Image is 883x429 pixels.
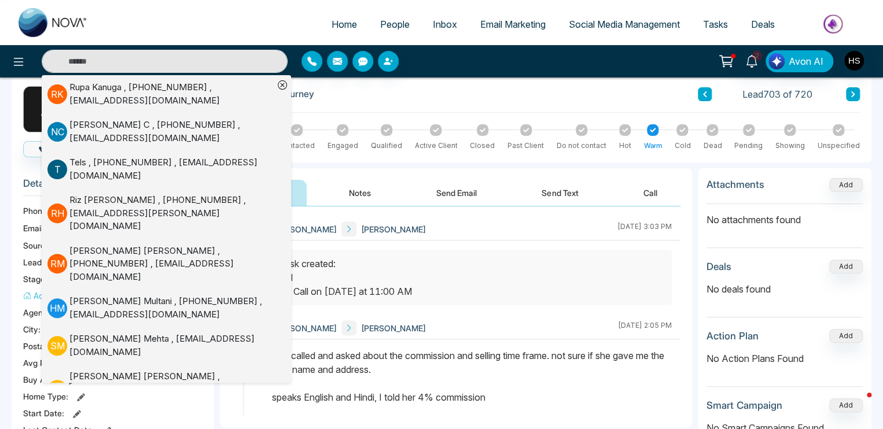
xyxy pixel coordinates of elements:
div: Warm [644,140,662,151]
p: R H [47,204,67,223]
span: Postal Code : [23,340,71,352]
span: Email: [23,222,45,234]
a: Home [320,13,369,35]
p: R M [47,254,67,273]
div: Tels , [PHONE_NUMBER] , [EMAIL_ADDRESS][DOMAIN_NAME] [69,156,274,182]
span: City : [23,323,41,335]
p: No deals found [707,282,863,296]
span: Source: [23,239,52,252]
div: Riz [PERSON_NAME] , [PHONE_NUMBER] , [EMAIL_ADDRESS][PERSON_NAME][DOMAIN_NAME] [69,194,274,233]
p: S T [47,380,67,400]
img: Nova CRM Logo [19,8,88,37]
img: Market-place.gif [792,11,876,37]
div: Pending [734,140,763,151]
div: Showing [775,140,805,151]
span: Tasks [703,19,728,30]
div: [PERSON_NAME] [PERSON_NAME] , [PHONE_NUMBER] , [EMAIL_ADDRESS][DOMAIN_NAME] [69,370,274,409]
p: T [47,160,67,179]
a: Inbox [421,13,469,35]
div: [PERSON_NAME] Mehta , [EMAIL_ADDRESS][DOMAIN_NAME] [69,332,274,358]
h3: Deals [707,261,731,272]
div: Past Client [507,140,544,151]
button: Notes [326,180,394,206]
span: Lead 703 of 720 [742,87,812,101]
span: Stage: [23,273,47,285]
span: Start Date : [23,407,64,419]
span: Inbox [433,19,457,30]
iframe: Intercom live chat [844,390,871,417]
button: Send Email [413,180,500,206]
span: Buy Area : [23,373,60,386]
div: [DATE] 2:05 PM [618,320,672,335]
img: User Avatar [844,51,864,71]
button: Add [829,178,863,192]
p: S M [47,336,67,356]
span: [PERSON_NAME] [272,223,337,235]
div: Dead [703,140,722,151]
h3: Smart Campaign [707,400,782,411]
p: N C [47,122,67,142]
div: Engaged [328,140,358,151]
p: No attachments found [707,204,863,227]
div: Do not contact [557,140,606,151]
a: Deals [739,13,786,35]
span: [PERSON_NAME] [361,223,426,235]
span: Avg Property Price : [23,357,96,369]
div: Rupa Kanuga , [PHONE_NUMBER] , [EMAIL_ADDRESS][DOMAIN_NAME] [69,81,274,107]
button: Send Text [518,180,601,206]
div: [PERSON_NAME] [PERSON_NAME] , [PHONE_NUMBER] , [EMAIL_ADDRESS][DOMAIN_NAME] [69,245,274,284]
img: Lead Flow [768,53,785,69]
div: Unspecified [818,140,860,151]
span: Agent: [23,306,48,319]
span: Avon AI [789,54,823,68]
button: Call [23,141,79,157]
div: Qualified [371,140,402,151]
p: H M [47,298,67,318]
button: Avon AI [766,50,833,72]
div: Cold [674,140,690,151]
a: Tasks [691,13,739,35]
h3: Details [23,177,203,195]
div: Contacted [279,140,315,151]
span: Email Marketing [480,19,546,30]
span: Phone: [23,205,49,217]
div: Closed [470,140,495,151]
p: R K [47,84,67,104]
span: Add [829,179,863,189]
div: Active Client [414,140,457,151]
h3: Attachments [707,179,764,190]
button: Add Address [23,290,83,302]
span: [PERSON_NAME] [361,322,426,334]
h3: Action Plan [707,330,759,342]
div: [DATE] 3:03 PM [617,221,672,236]
div: A [23,86,69,132]
p: No Action Plans Found [707,352,863,365]
a: Email Marketing [469,13,557,35]
div: [PERSON_NAME] C , [PHONE_NUMBER] , [EMAIL_ADDRESS][DOMAIN_NAME] [69,119,274,145]
button: Add [829,329,863,343]
button: Add [829,260,863,273]
a: 2 [738,50,766,71]
span: 2 [752,50,762,61]
button: Add [829,398,863,412]
span: Home [332,19,357,30]
button: Call [620,180,680,206]
a: People [369,13,421,35]
span: Deals [751,19,775,30]
span: Home Type : [23,390,68,402]
div: Hot [619,140,631,151]
span: Lead Type: [23,256,65,268]
span: [PERSON_NAME] [272,322,337,334]
span: People [380,19,410,30]
div: [PERSON_NAME] Multani , [PHONE_NUMBER] , [EMAIL_ADDRESS][DOMAIN_NAME] [69,295,274,321]
span: Social Media Management [569,19,680,30]
a: Social Media Management [557,13,691,35]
